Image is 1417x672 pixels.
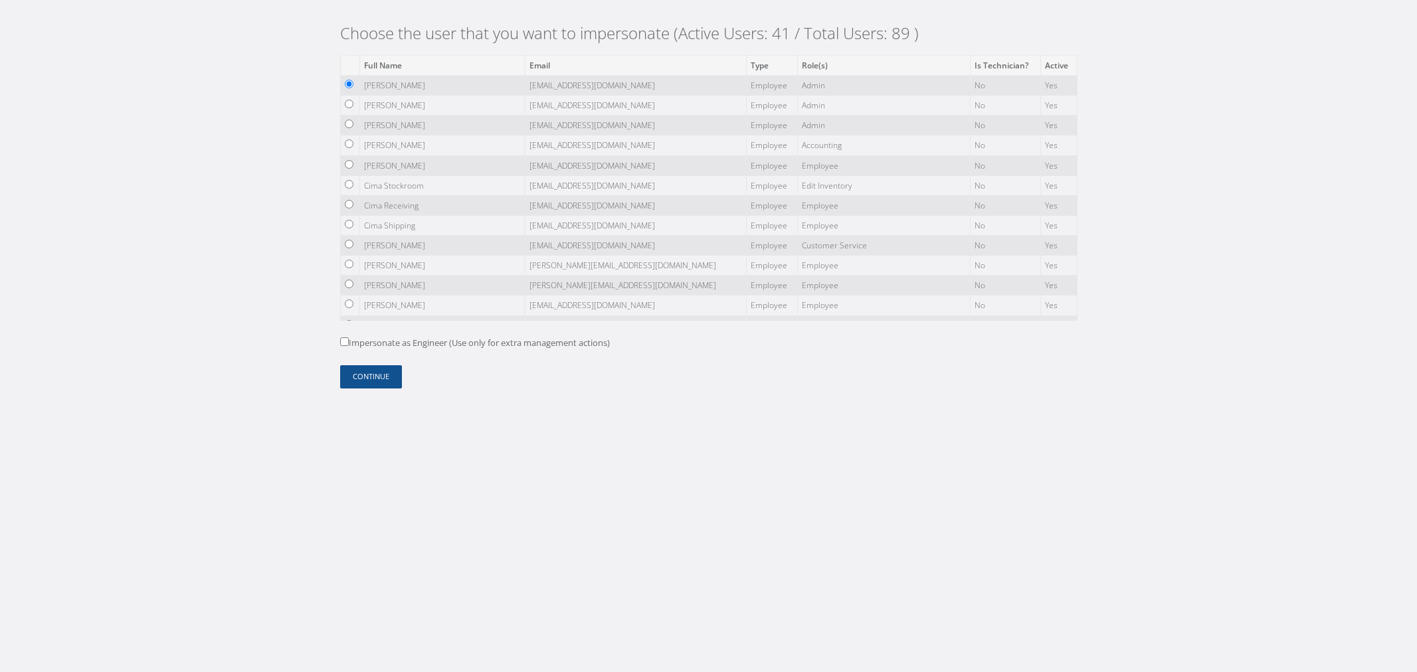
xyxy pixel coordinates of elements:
[746,315,797,335] td: Employee
[359,276,525,295] td: [PERSON_NAME]
[970,295,1040,315] td: No
[746,116,797,135] td: Employee
[1041,135,1077,155] td: Yes
[1041,276,1077,295] td: Yes
[797,155,970,175] td: Employee
[1041,116,1077,135] td: Yes
[525,256,746,276] td: [PERSON_NAME][EMAIL_ADDRESS][DOMAIN_NAME]
[340,337,610,350] label: Impersonate as Engineer (Use only for extra management actions)
[359,256,525,276] td: [PERSON_NAME]
[746,256,797,276] td: Employee
[970,135,1040,155] td: No
[970,96,1040,116] td: No
[359,315,525,335] td: Arianna De La Paz
[746,195,797,215] td: Employee
[340,24,1078,43] h2: Choose the user that you want to impersonate (Active Users: 41 / Total Users: 89 )
[1041,215,1077,235] td: Yes
[970,175,1040,195] td: No
[746,175,797,195] td: Employee
[797,236,970,256] td: Customer Service
[797,55,970,75] th: Role(s)
[797,215,970,235] td: Employee
[359,135,525,155] td: [PERSON_NAME]
[1041,236,1077,256] td: Yes
[1041,295,1077,315] td: Yes
[970,315,1040,335] td: No
[340,337,349,346] input: Impersonate as Engineer (Use only for extra management actions)
[525,96,746,116] td: [EMAIL_ADDRESS][DOMAIN_NAME]
[525,135,746,155] td: [EMAIL_ADDRESS][DOMAIN_NAME]
[797,195,970,215] td: Employee
[359,175,525,195] td: Cima Stockroom
[797,295,970,315] td: Employee
[797,135,970,155] td: Accounting
[970,215,1040,235] td: No
[970,276,1040,295] td: No
[1041,315,1077,335] td: Yes
[525,276,746,295] td: [PERSON_NAME][EMAIL_ADDRESS][DOMAIN_NAME]
[525,75,746,95] td: [EMAIL_ADDRESS][DOMAIN_NAME]
[797,96,970,116] td: Admin
[746,96,797,116] td: Employee
[525,55,746,75] th: Email
[797,315,970,335] td: Employee
[797,175,970,195] td: Edit Inventory
[1041,195,1077,215] td: Yes
[797,75,970,95] td: Admin
[525,195,746,215] td: [EMAIL_ADDRESS][DOMAIN_NAME]
[746,135,797,155] td: Employee
[970,155,1040,175] td: No
[746,75,797,95] td: Employee
[359,55,525,75] th: Full Name
[1041,75,1077,95] td: Yes
[746,276,797,295] td: Employee
[359,155,525,175] td: [PERSON_NAME]
[359,195,525,215] td: Cima Receiving
[970,75,1040,95] td: No
[525,175,746,195] td: [EMAIL_ADDRESS][DOMAIN_NAME]
[525,215,746,235] td: [EMAIL_ADDRESS][DOMAIN_NAME]
[746,155,797,175] td: Employee
[797,116,970,135] td: Admin
[746,215,797,235] td: Employee
[359,215,525,235] td: Cima Shipping
[525,315,746,335] td: [EMAIL_ADDRESS][DOMAIN_NAME]
[970,195,1040,215] td: No
[970,55,1040,75] th: Is Technician?
[970,116,1040,135] td: No
[970,256,1040,276] td: No
[525,295,746,315] td: [EMAIL_ADDRESS][DOMAIN_NAME]
[1041,155,1077,175] td: Yes
[359,295,525,315] td: [PERSON_NAME]
[1041,175,1077,195] td: Yes
[1041,55,1077,75] th: Active
[359,75,525,95] td: [PERSON_NAME]
[797,276,970,295] td: Employee
[340,365,402,388] button: Continue
[525,116,746,135] td: [EMAIL_ADDRESS][DOMAIN_NAME]
[797,256,970,276] td: Employee
[359,96,525,116] td: [PERSON_NAME]
[970,236,1040,256] td: No
[1041,96,1077,116] td: Yes
[746,295,797,315] td: Employee
[746,55,797,75] th: Type
[1041,256,1077,276] td: Yes
[746,236,797,256] td: Employee
[525,236,746,256] td: [EMAIL_ADDRESS][DOMAIN_NAME]
[359,236,525,256] td: [PERSON_NAME]
[359,116,525,135] td: [PERSON_NAME]
[525,155,746,175] td: [EMAIL_ADDRESS][DOMAIN_NAME]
